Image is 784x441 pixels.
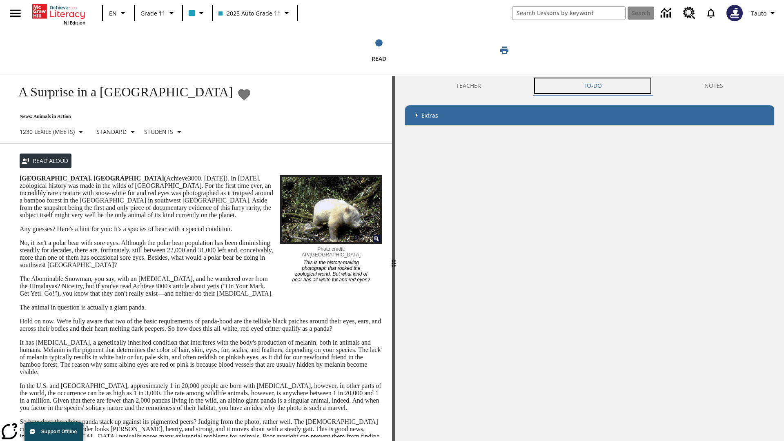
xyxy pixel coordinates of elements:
p: Photo credit: AP/[GEOGRAPHIC_DATA] [290,244,372,258]
button: Add to Favorites - A Surprise in a Bamboo Forest [237,87,252,102]
p: No, it isn't a polar bear with sore eyes. Although the polar bear population has been diminishing... [20,239,382,269]
p: (Achieve3000, [DATE]). In [DATE], zoological history was made in the wilds of [GEOGRAPHIC_DATA]. ... [20,175,382,219]
span: Support Offline [41,429,77,434]
p: Hold on now. We're fully aware that two of the basic requirements of panda-hood are the telltale ... [20,318,382,332]
span: Grade 11 [140,9,165,18]
button: NOTES [653,76,774,96]
div: Extras [405,105,774,125]
span: EN [109,9,117,18]
span: Read [372,55,386,62]
button: Select Student [141,125,187,139]
div: activity [395,76,784,441]
p: Standard [96,127,127,136]
button: Select Lexile, 1230 Lexile (Meets) [16,125,89,139]
button: Grade: Grade 11, Select a grade [137,6,180,20]
img: Magnify [373,235,380,242]
span: NJ Edition [64,20,85,26]
input: search field [512,7,625,20]
div: Instructional Panel Tabs [405,76,774,96]
p: Extras [421,111,438,120]
p: Any guesses? Here's a hint for you: It's a species of bear with a special condition. [20,225,382,233]
p: News: Animals in Action [10,114,252,120]
button: Profile/Settings [748,6,781,20]
strong: [GEOGRAPHIC_DATA], [GEOGRAPHIC_DATA] [20,175,164,182]
button: Print [491,43,517,58]
p: In the U.S. and [GEOGRAPHIC_DATA], approximately 1 in 20,000 people are born with [MEDICAL_DATA],... [20,382,382,412]
img: Avatar [726,5,743,21]
button: Language: EN, Select a language [105,6,131,20]
a: Data Center [656,2,678,24]
p: 1230 Lexile (Meets) [20,127,75,136]
a: Resource Center, Will open in new tab [678,2,700,24]
button: Teacher [405,76,532,96]
p: The Abominable Snowman, you say, with an [MEDICAL_DATA], and he wandered over from the Himalayas?... [20,275,382,297]
p: Students [144,127,173,136]
button: Read step 1 of 1 [273,28,485,73]
p: This is the history-making photograph that rocked the zoological world. But what kind of bear has... [290,258,372,283]
p: It has [MEDICAL_DATA], a genetically inherited condition that interferes with the body's producti... [20,339,382,376]
button: Scaffolds, Standard [93,125,141,139]
span: 2025 Auto Grade 11 [218,9,281,18]
div: Press Enter or Spacebar and then press right and left arrow keys to move the slider [392,76,395,441]
button: Class: 2025 Auto Grade 11, Select your class [215,6,295,20]
button: TO-DO [532,76,653,96]
button: Class color is light blue. Change class color [185,6,209,20]
div: Home [32,2,85,26]
span: Tauto [751,9,766,18]
a: Notifications [700,2,722,24]
button: Open side menu [3,1,27,25]
button: Support Offline [24,422,83,441]
button: Read Aloud [20,154,71,169]
p: The animal in question is actually a giant panda. [20,304,382,311]
h1: A Surprise in a [GEOGRAPHIC_DATA] [10,85,233,100]
img: albino pandas in China are sometimes mistaken for polar bears [280,175,382,244]
button: Select a new avatar [722,2,748,24]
